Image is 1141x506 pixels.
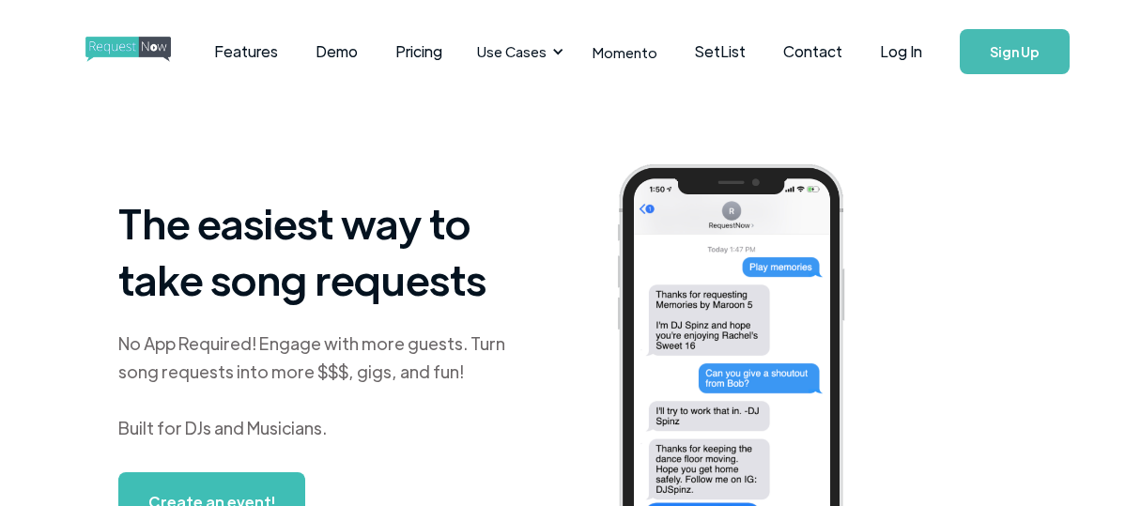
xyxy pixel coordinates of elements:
img: requestnow logo [85,37,206,62]
h1: The easiest way to take song requests [118,194,544,307]
a: Features [195,23,297,81]
a: Log In [861,19,941,84]
a: home [85,33,148,70]
a: Contact [764,23,861,81]
div: Use Cases [466,23,569,81]
a: Pricing [377,23,461,81]
div: Use Cases [477,41,547,62]
a: Demo [297,23,377,81]
a: SetList [676,23,764,81]
a: Momento [574,24,676,80]
div: No App Required! Engage with more guests. Turn song requests into more $$$, gigs, and fun! Built ... [118,330,544,442]
a: Sign Up [960,29,1070,74]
